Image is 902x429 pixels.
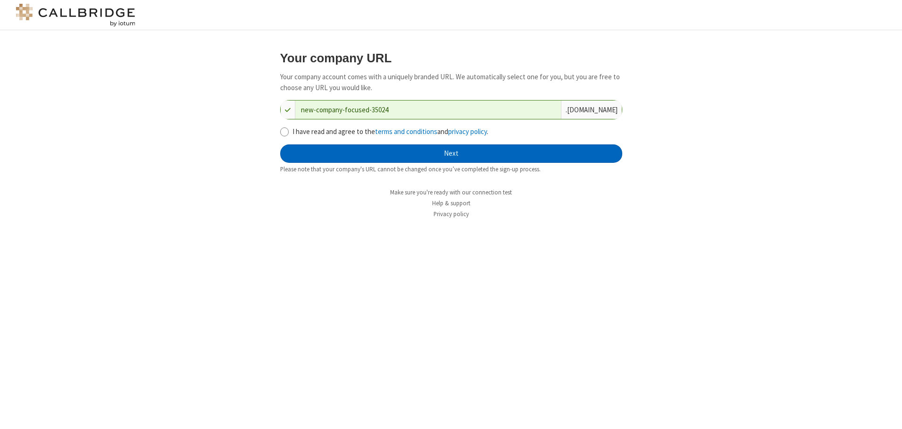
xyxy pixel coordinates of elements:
[280,51,622,65] h3: Your company URL
[14,4,137,26] img: logo@2x.png
[280,165,622,174] div: Please note that your company's URL cannot be changed once you’ve completed the sign-up process.
[375,127,437,136] a: terms and conditions
[448,127,487,136] a: privacy policy
[292,126,622,137] label: I have read and agree to the and .
[561,101,622,119] div: . [DOMAIN_NAME]
[432,199,470,207] a: Help & support
[390,188,512,196] a: Make sure you're ready with our connection test
[434,210,469,218] a: Privacy policy
[280,144,622,163] button: Next
[295,101,561,119] input: Company URL
[280,72,622,93] p: Your company account comes with a uniquely branded URL. We automatically select one for you, but ...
